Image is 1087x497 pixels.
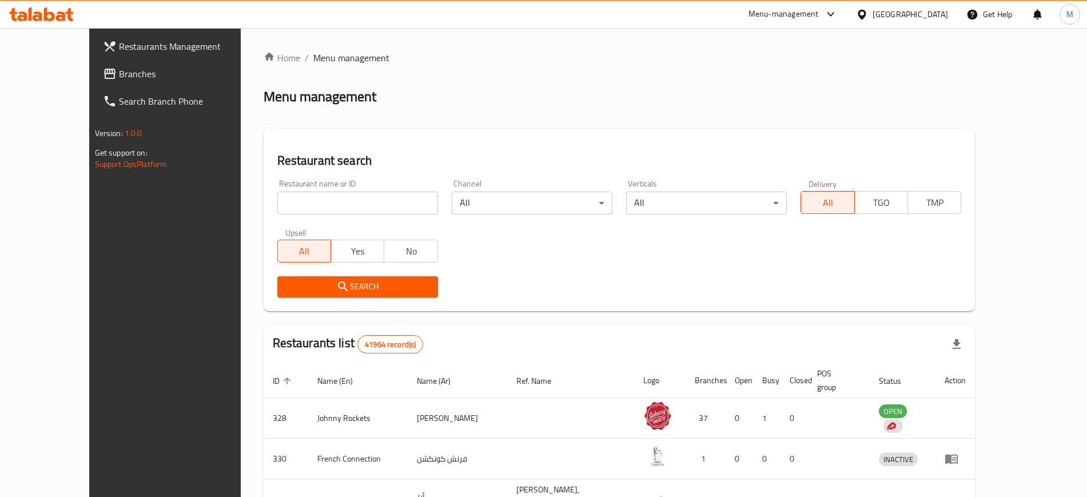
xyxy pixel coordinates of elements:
td: 0 [753,439,781,479]
h2: Restaurant search [277,152,962,169]
th: Closed [781,363,808,398]
div: INACTIVE [879,452,918,466]
td: 1 [753,398,781,439]
div: OPEN [879,404,907,418]
td: French Connection [308,439,408,479]
td: 37 [686,398,726,439]
span: OPEN [879,405,907,418]
label: Upsell [285,228,306,236]
span: Ref. Name [516,374,566,388]
div: Total records count [357,335,423,353]
td: 328 [264,398,308,439]
img: delivery hero logo [886,421,896,431]
li: / [305,51,309,65]
span: 1.0.0 [125,126,142,141]
td: فرنش كونكشن [408,439,507,479]
th: Branches [686,363,726,398]
span: 41964 record(s) [358,339,423,350]
span: Version: [95,126,123,141]
span: Restaurants Management [119,39,261,53]
span: ID [273,374,294,388]
button: Yes [331,240,384,263]
span: Search [286,280,429,294]
div: All [452,192,612,214]
div: Export file [943,331,970,358]
img: Johnny Rockets [643,401,672,430]
td: 0 [726,398,753,439]
span: POS group [817,367,856,394]
th: Busy [753,363,781,398]
a: Support.OpsPlatform [95,157,168,172]
div: All [626,192,787,214]
td: 330 [264,439,308,479]
span: TMP [913,194,957,211]
button: All [277,240,331,263]
span: Search Branch Phone [119,94,261,108]
td: 0 [781,398,808,439]
span: Yes [336,243,380,260]
span: Menu management [313,51,389,65]
th: Open [726,363,753,398]
span: No [389,243,433,260]
span: Name (Ar) [417,374,465,388]
nav: breadcrumb [264,51,975,65]
button: TMP [907,191,961,214]
a: Home [264,51,300,65]
h2: Menu management [264,88,376,106]
td: 1 [686,439,726,479]
a: Search Branch Phone [94,88,270,115]
a: Branches [94,60,270,88]
h2: Restaurants list [273,335,424,353]
span: Branches [119,67,261,81]
button: Search [277,276,438,297]
span: Status [879,374,916,388]
div: Indicates that the vendor menu management has been moved to DH Catalog service [883,419,903,433]
button: All [801,191,854,214]
span: M [1066,8,1073,21]
th: Logo [634,363,686,398]
td: 0 [726,439,753,479]
span: INACTIVE [879,453,918,466]
td: 0 [781,439,808,479]
td: [PERSON_NAME] [408,398,507,439]
button: No [384,240,437,263]
button: TGO [854,191,908,214]
a: Restaurants Management [94,33,270,60]
input: Search for restaurant name or ID.. [277,192,438,214]
div: [GEOGRAPHIC_DATA] [873,8,948,21]
span: TGO [859,194,903,211]
label: Delivery [809,180,837,188]
div: Menu-management [748,7,819,21]
div: Menu [945,452,966,466]
td: Johnny Rockets [308,398,408,439]
span: All [282,243,327,260]
th: Action [935,363,975,398]
span: Get support on: [95,145,148,160]
img: French Connection [643,442,672,471]
span: Name (En) [317,374,368,388]
span: All [806,194,850,211]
